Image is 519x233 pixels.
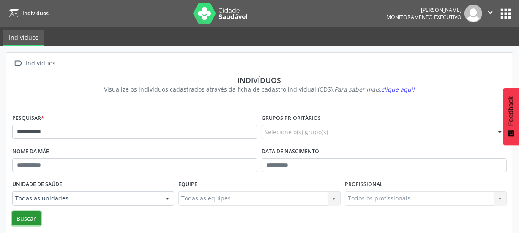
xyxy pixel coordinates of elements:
label: Data de nascimento [262,145,319,158]
span: clique aqui! [382,85,415,93]
a: Indivíduos [3,30,44,46]
div: Indivíduos [25,57,57,70]
label: Pesquisar [12,112,44,125]
label: Nome da mãe [12,145,49,158]
button: Buscar [12,211,41,226]
i: Para saber mais, [335,85,415,93]
button:  [482,5,498,22]
span: Indivíduos [22,10,49,17]
span: Todas as unidades [15,194,157,203]
label: Equipe [178,178,197,191]
div: [PERSON_NAME] [386,6,462,14]
button: apps [498,6,513,21]
span: Selecione o(s) grupo(s) [265,127,328,136]
span: Feedback [507,96,515,126]
label: Grupos prioritários [262,112,321,125]
i:  [12,57,25,70]
a:  Indivíduos [12,57,57,70]
a: Indivíduos [6,6,49,20]
span: Monitoramento Executivo [386,14,462,21]
label: Profissional [345,178,383,191]
img: img [464,5,482,22]
div: Visualize os indivíduos cadastrados através da ficha de cadastro individual (CDS). [18,85,501,94]
div: Indivíduos [18,76,501,85]
label: Unidade de saúde [12,178,62,191]
i:  [486,8,495,17]
button: Feedback - Mostrar pesquisa [503,88,519,145]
